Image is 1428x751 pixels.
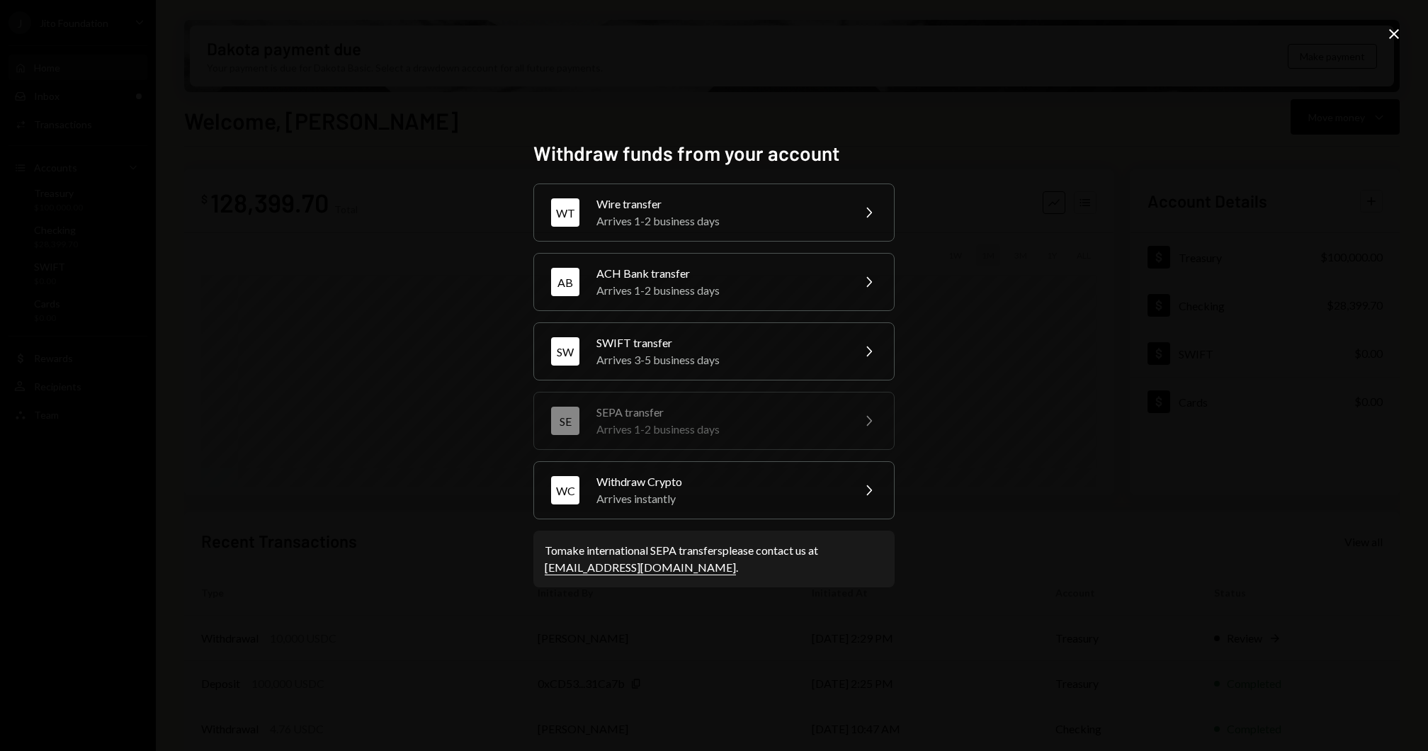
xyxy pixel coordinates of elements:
div: SEPA transfer [596,404,843,421]
div: SW [551,337,579,366]
a: [EMAIL_ADDRESS][DOMAIN_NAME] [545,560,736,575]
button: WTWire transferArrives 1-2 business days [533,183,895,242]
div: Arrives 1-2 business days [596,421,843,438]
div: Arrives 3-5 business days [596,351,843,368]
button: SESEPA transferArrives 1-2 business days [533,392,895,450]
h2: Withdraw funds from your account [533,140,895,167]
div: To make international SEPA transfers please contact us at . [545,542,883,576]
div: WT [551,198,579,227]
button: ABACH Bank transferArrives 1-2 business days [533,253,895,311]
div: Wire transfer [596,196,843,213]
div: SWIFT transfer [596,334,843,351]
button: SWSWIFT transferArrives 3-5 business days [533,322,895,380]
button: WCWithdraw CryptoArrives instantly [533,461,895,519]
div: Withdraw Crypto [596,473,843,490]
div: WC [551,476,579,504]
div: Arrives 1-2 business days [596,282,843,299]
div: SE [551,407,579,435]
div: ACH Bank transfer [596,265,843,282]
div: Arrives 1-2 business days [596,213,843,230]
div: Arrives instantly [596,490,843,507]
div: AB [551,268,579,296]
